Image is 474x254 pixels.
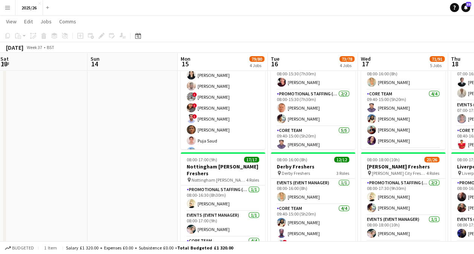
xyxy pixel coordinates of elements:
[192,114,197,119] span: !
[277,157,307,162] span: 08:00-16:00 (8h)
[270,60,279,68] span: 16
[271,55,279,62] span: Tue
[361,64,445,90] app-card-role: Events (Event Manager)1/108:00-16:00 (8h)[PERSON_NAME]
[192,92,197,97] span: !
[4,244,35,252] button: Budgeted
[40,18,52,25] span: Jobs
[340,63,354,68] div: 4 Jobs
[250,63,264,68] div: 4 Jobs
[361,38,445,149] app-job-card: 08:00-16:00 (8h)10/12Derby Freshers Derby Freshers3 RolesEvents (Event Manager)1/108:00-16:00 (8h...
[244,157,259,162] span: 17/17
[91,55,100,62] span: Sun
[59,18,76,25] span: Comms
[12,245,34,251] span: Budgeted
[249,56,264,62] span: 79/80
[6,18,17,25] span: View
[179,60,190,68] span: 15
[181,163,265,177] h3: Nottingham [PERSON_NAME] Freshers
[426,170,439,176] span: 4 Roles
[451,55,460,62] span: Thu
[334,157,349,162] span: 12/12
[282,240,287,244] span: !
[181,38,265,149] app-job-card: 08:00-16:00 (8h)27/28Coventry Freshers Coventry Freshers4 RolesPromotional Staffing (Brand Ambass...
[3,17,20,26] a: View
[41,245,60,251] span: 1 item
[461,3,470,12] a: 59
[25,44,44,50] span: Week 37
[372,170,426,176] span: [PERSON_NAME] City Freshers
[181,211,265,237] app-card-role: Events (Event Manager)1/108:00-17:00 (9h)[PERSON_NAME]
[450,60,460,68] span: 18
[271,126,355,196] app-card-role: Core Team5/509:40-15:00 (5h20m)[PERSON_NAME]
[15,0,43,15] button: 2025/26
[367,157,400,162] span: 08:00-18:00 (10h)
[21,17,36,26] a: Edit
[192,103,197,108] span: !
[47,44,54,50] div: BST
[282,170,310,176] span: Derby Freshers
[246,177,259,183] span: 4 Roles
[24,18,33,25] span: Edit
[181,185,265,211] app-card-role: Promotional Staffing (Team Leader)1/108:00-16:30 (8h30m)[PERSON_NAME]
[0,55,9,62] span: Sat
[271,163,355,170] h3: Derby Freshers
[339,56,354,62] span: 73/78
[361,55,371,62] span: Wed
[37,17,55,26] a: Jobs
[56,17,79,26] a: Comms
[181,55,190,62] span: Mon
[271,179,355,204] app-card-role: Events (Event Manager)1/108:00-16:00 (8h)[PERSON_NAME]
[89,60,100,68] span: 14
[430,56,445,62] span: 71/91
[466,2,471,7] span: 59
[424,157,439,162] span: 23/26
[361,215,445,241] app-card-role: Events (Event Manager)1/108:00-18:00 (10h)[PERSON_NAME]
[336,170,349,176] span: 3 Roles
[177,245,233,251] span: Total Budgeted £1 320.00
[66,245,233,251] div: Salary £1 320.00 + Expenses £0.00 + Subsistence £0.00 =
[361,90,445,148] app-card-role: Core Team4/409:40-15:00 (5h20m)[PERSON_NAME][PERSON_NAME][PERSON_NAME][PERSON_NAME]
[271,38,355,149] app-job-card: 08:00-15:30 (7h30m)28/28Coventry Freshers Coventry Freshers4 RolesEvents (Event Manager)1/108:00-...
[271,64,355,90] app-card-role: Events (Event Manager)1/108:00-15:30 (7h30m)[PERSON_NAME]
[361,179,445,215] app-card-role: Promotional Staffing (Team Leader)2/208:00-17:30 (9h30m)[PERSON_NAME][PERSON_NAME]
[271,90,355,126] app-card-role: Promotional Staffing (Team Leader)2/208:00-15:30 (7h30m)[PERSON_NAME][PERSON_NAME]
[6,44,23,51] div: [DATE]
[430,63,444,68] div: 5 Jobs
[361,163,445,170] h3: [PERSON_NAME] Freshers
[192,177,246,183] span: Nottingham [PERSON_NAME] Freshers
[360,60,371,68] span: 17
[187,157,217,162] span: 08:00-17:00 (9h)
